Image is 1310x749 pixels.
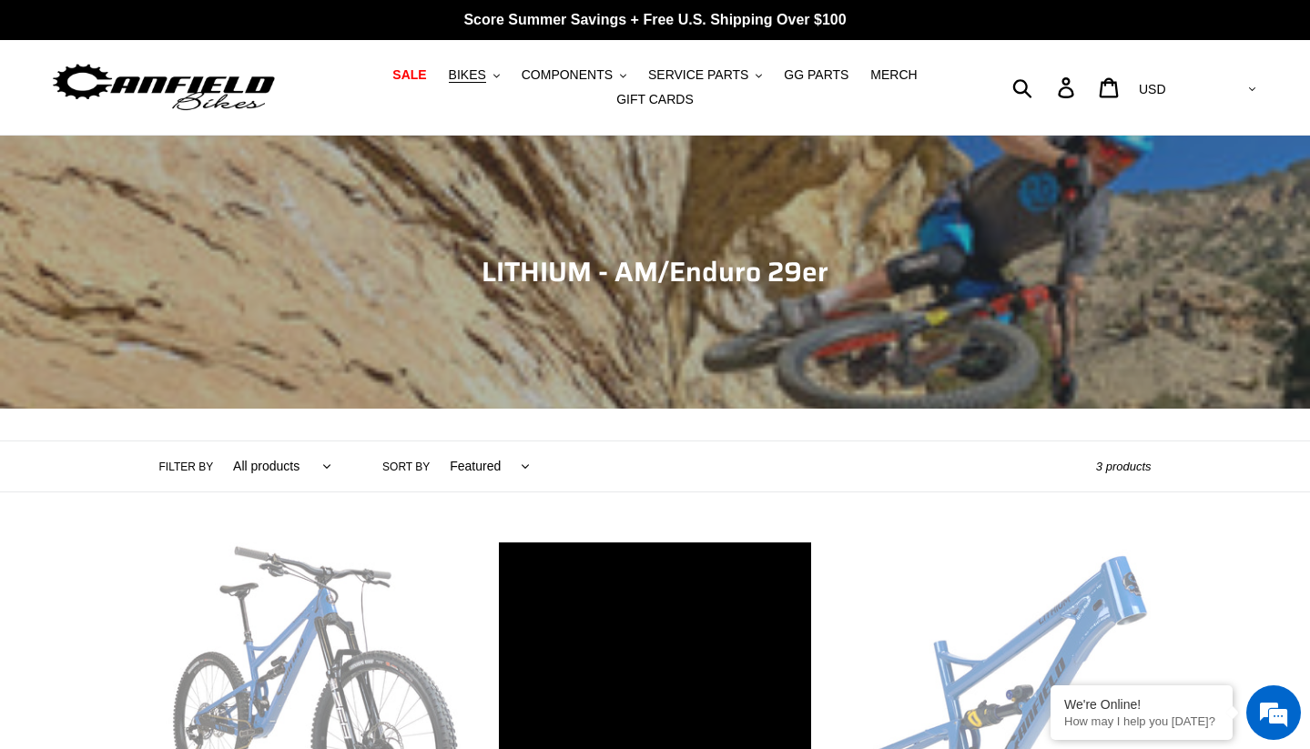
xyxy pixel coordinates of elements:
[449,67,486,83] span: BIKES
[648,67,748,83] span: SERVICE PARTS
[513,63,635,87] button: COMPONENTS
[1064,697,1219,712] div: We're Online!
[1064,714,1219,728] p: How may I help you today?
[382,459,430,475] label: Sort by
[861,63,926,87] a: MERCH
[775,63,858,87] a: GG PARTS
[870,67,917,83] span: MERCH
[616,92,694,107] span: GIFT CARDS
[159,459,214,475] label: Filter by
[440,63,509,87] button: BIKES
[1096,460,1152,473] span: 3 products
[482,250,828,293] span: LITHIUM - AM/Enduro 29er
[50,59,278,116] img: Canfield Bikes
[392,67,426,83] span: SALE
[639,63,771,87] button: SERVICE PARTS
[383,63,435,87] a: SALE
[1022,67,1069,107] input: Search
[522,67,613,83] span: COMPONENTS
[784,67,848,83] span: GG PARTS
[607,87,703,112] a: GIFT CARDS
